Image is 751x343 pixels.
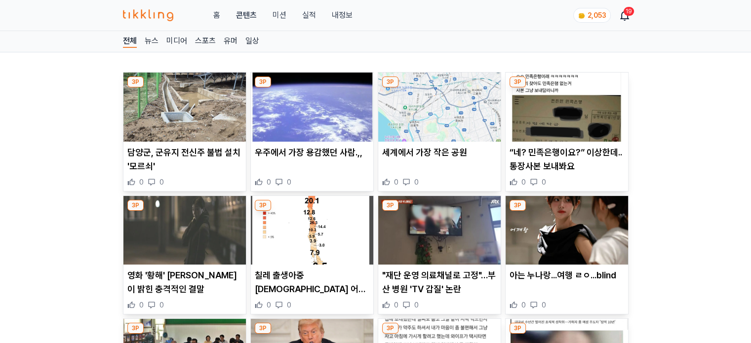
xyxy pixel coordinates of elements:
[510,268,624,282] p: 아는 누나랑...여행 ㄹㅇ...blind
[382,76,398,87] div: 3P
[378,73,501,142] img: 세계에서 가장 작은 공원
[123,196,246,265] img: 영화 '황해' 나홍진이 밝힌 충격적인 결말
[378,72,501,191] div: 3P 세계에서 가장 작은 공원 세계에서 가장 작은 공원 0 0
[255,76,271,87] div: 3P
[251,196,373,265] img: 칠레 출생아중 외국인 어머니에 의해 태어난 비율
[272,9,286,21] button: 미션
[123,73,246,142] img: 담양군, 군유지 전신주 불법 설치 '모르쇠'
[224,35,237,48] a: 유머
[159,300,164,310] span: 0
[127,268,242,296] p: 영화 '황해' [PERSON_NAME]이 밝힌 충격적인 결말
[382,146,497,159] p: 세계에서 가장 작은 공원
[521,300,526,310] span: 0
[394,300,398,310] span: 0
[255,146,369,159] p: 우주에서 가장 용감했던 사람.,,
[145,35,158,48] a: 뉴스
[378,196,501,265] img: "재단 운영 의료채널로 고정"…부산 병원 'TV 갑질' 논란
[255,323,271,334] div: 3P
[127,200,144,211] div: 3P
[624,7,634,16] div: 19
[159,177,164,187] span: 0
[127,76,144,87] div: 3P
[245,35,259,48] a: 일상
[195,35,216,48] a: 스포츠
[127,146,242,173] p: 담양군, 군유지 전신주 불법 설치 '모르쇠'
[510,323,526,334] div: 3P
[127,323,144,334] div: 3P
[250,72,374,191] div: 3P 우주에서 가장 용감했던 사람.,, 우주에서 가장 용감했던 사람.,, 0 0
[578,12,586,20] img: coin
[506,196,628,265] img: 아는 누나랑...여행 ㄹㅇ...blind
[267,177,271,187] span: 0
[510,76,526,87] div: 3P
[621,9,629,21] a: 19
[123,195,246,315] div: 3P 영화 '황해' 나홍진이 밝힌 충격적인 결말 영화 '황해' [PERSON_NAME]이 밝힌 충격적인 결말 0 0
[382,268,497,296] p: "재단 운영 의료채널로 고정"…부산 병원 'TV 갑질' 논란
[382,323,398,334] div: 3P
[382,200,398,211] div: 3P
[573,8,609,23] a: coin 2,053
[414,177,419,187] span: 0
[236,9,256,21] a: 콘텐츠
[139,177,144,187] span: 0
[505,72,629,191] div: 3P “네? 민족은행이요?” 이상한데.. 통장사본 보내봐요 “네? 민족은행이요?” 이상한데.. 통장사본 보내봐요 0 0
[123,72,246,191] div: 3P 담양군, 군유지 전신주 불법 설치 '모르쇠' 담양군, 군유지 전신주 불법 설치 '모르쇠' 0 0
[213,9,220,21] a: 홈
[123,9,174,21] img: 티끌링
[378,195,501,315] div: 3P "재단 운영 의료채널로 고정"…부산 병원 'TV 갑질' 논란 "재단 운영 의료채널로 고정"…부산 병원 'TV 갑질' 논란 0 0
[123,35,137,48] a: 전체
[139,300,144,310] span: 0
[394,177,398,187] span: 0
[588,11,606,19] span: 2,053
[267,300,271,310] span: 0
[166,35,187,48] a: 미디어
[521,177,526,187] span: 0
[510,146,624,173] p: “네? 민족은행이요?” 이상한데.. 통장사본 보내봐요
[542,300,546,310] span: 0
[331,9,352,21] a: 내정보
[302,9,316,21] a: 실적
[414,300,419,310] span: 0
[542,177,546,187] span: 0
[255,200,271,211] div: 3P
[287,300,291,310] span: 0
[287,177,291,187] span: 0
[251,73,373,142] img: 우주에서 가장 용감했던 사람.,,
[505,195,629,315] div: 3P 아는 누나랑...여행 ㄹㅇ...blind 아는 누나랑...여행 ㄹㅇ...blind 0 0
[510,200,526,211] div: 3P
[506,73,628,142] img: “네? 민족은행이요?” 이상한데.. 통장사본 보내봐요
[250,195,374,315] div: 3P 칠레 출생아중 외국인 어머니에 의해 태어난 비율 칠레 출생아중 [DEMOGRAPHIC_DATA] 어머니에 의해 태어난 비율 0 0
[255,268,369,296] p: 칠레 출생아중 [DEMOGRAPHIC_DATA] 어머니에 의해 태어난 비율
